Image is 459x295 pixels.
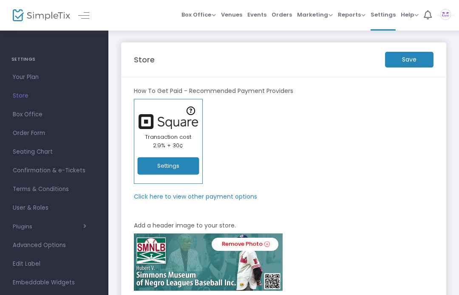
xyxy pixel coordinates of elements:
[13,90,96,101] span: Store
[134,114,202,129] img: square.png
[371,4,396,25] span: Settings
[401,11,419,19] span: Help
[11,51,97,68] h4: SETTINGS
[272,4,292,25] span: Orders
[13,258,96,270] span: Edit Label
[13,184,96,195] span: Terms & Conditions
[134,192,257,201] m-panel-subtitle: Click here to view other payment options
[13,223,86,230] button: Plugins
[247,4,266,25] span: Events
[153,141,183,149] span: 2.9% + 30¢
[134,54,155,65] m-panel-title: Store
[13,240,96,251] span: Advanced Options
[13,146,96,157] span: Seating Chart
[134,87,293,96] m-panel-subtitle: How To Get Paid - Recommended Payment Providers
[13,109,96,120] span: Box Office
[134,233,283,291] img: 2021-TopBannerQR.jpg
[212,238,278,251] a: Remove Photo
[137,157,199,175] button: Settings
[13,72,96,83] span: Your Plan
[13,165,96,176] span: Confirmation & e-Tickets
[338,11,365,19] span: Reports
[134,221,236,230] m-panel-subtitle: Add a header image to your store.
[221,4,242,25] span: Venues
[13,277,96,288] span: Embeddable Widgets
[181,11,216,19] span: Box Office
[13,128,96,139] span: Order Form
[385,52,433,67] m-button: Save
[297,11,333,19] span: Marketing
[145,133,191,141] span: Transaction cost
[13,202,96,214] span: User & Roles
[187,107,195,115] img: question-mark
